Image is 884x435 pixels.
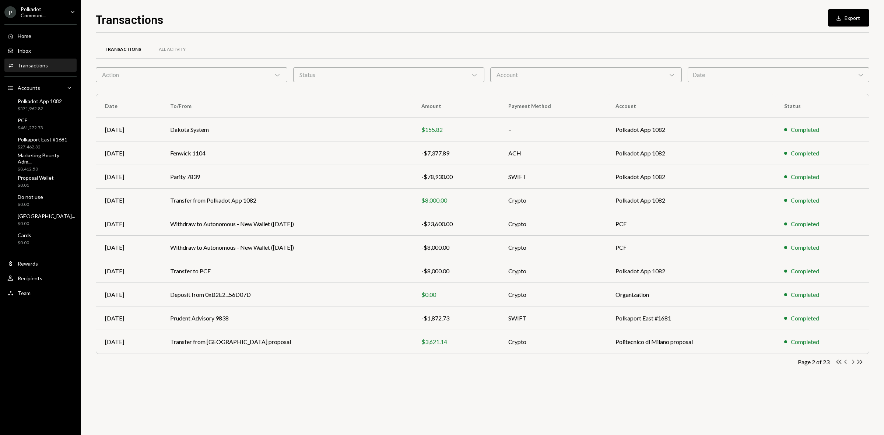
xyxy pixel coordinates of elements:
[798,358,829,365] div: Page 2 of 23
[499,165,607,189] td: SWIFT
[4,153,77,171] a: Marketing Bounty Adm...$8,412.50
[18,152,74,165] div: Marketing Bounty Adm...
[421,172,491,181] div: -$78,930.00
[499,94,607,118] th: Payment Method
[18,62,48,69] div: Transactions
[161,165,413,189] td: Parity 7839
[421,337,491,346] div: $3,621.14
[18,85,40,91] div: Accounts
[18,175,54,181] div: Proposal Wallet
[105,125,152,134] div: [DATE]
[105,267,152,276] div: [DATE]
[828,9,869,27] button: Export
[607,165,775,189] td: Polkadot App 1082
[4,96,77,113] a: Polkadot App 1082$571,962.82
[18,213,75,219] div: [GEOGRAPHIC_DATA]...
[791,267,819,276] div: Completed
[607,306,775,330] td: Polkaport East #1681
[161,283,413,306] td: Deposit from 0xB2E2...56D07D
[18,182,54,189] div: $0.01
[607,330,775,354] td: Politecnico di Milano proposal
[4,192,77,209] a: Do not use$0.00
[791,125,819,134] div: Completed
[607,94,775,118] th: Account
[18,260,38,267] div: Rewards
[18,33,31,39] div: Home
[499,141,607,165] td: ACH
[105,243,152,252] div: [DATE]
[791,220,819,228] div: Completed
[791,314,819,323] div: Completed
[499,306,607,330] td: SWIFT
[4,44,77,57] a: Inbox
[18,136,67,143] div: Polkaport East #1681
[4,59,77,72] a: Transactions
[421,314,491,323] div: -$1,872.73
[607,141,775,165] td: Polkadot App 1082
[791,290,819,299] div: Completed
[161,236,413,259] td: Withdraw to Autonomous - New Wallet ([DATE])
[18,106,62,112] div: $571,962.82
[18,194,43,200] div: Do not use
[105,337,152,346] div: [DATE]
[490,67,682,82] div: Account
[150,40,194,59] a: All Activity
[421,220,491,228] div: -$23,600.00
[421,149,491,158] div: -$7,377.89
[105,46,141,53] div: Transactions
[791,243,819,252] div: Completed
[421,243,491,252] div: -$8,000.00
[4,230,77,248] a: Cards$0.00
[105,314,152,323] div: [DATE]
[105,290,152,299] div: [DATE]
[688,67,870,82] div: Date
[96,94,161,118] th: Date
[18,221,75,227] div: $0.00
[421,290,491,299] div: $0.00
[4,29,77,42] a: Home
[293,67,485,82] div: Status
[161,259,413,283] td: Transfer to PCF
[96,40,150,59] a: Transactions
[4,257,77,270] a: Rewards
[161,212,413,236] td: Withdraw to Autonomous - New Wallet ([DATE])
[18,290,31,296] div: Team
[96,67,287,82] div: Action
[161,94,413,118] th: To/From
[18,144,67,150] div: $27,462.32
[607,236,775,259] td: PCF
[161,118,413,141] td: Dakota System
[791,149,819,158] div: Completed
[161,330,413,354] td: Transfer from [GEOGRAPHIC_DATA] proposal
[105,149,152,158] div: [DATE]
[607,212,775,236] td: PCF
[4,134,77,152] a: Polkaport East #1681$27,462.32
[105,196,152,205] div: [DATE]
[499,259,607,283] td: Crypto
[4,211,78,228] a: [GEOGRAPHIC_DATA]...$0.00
[18,125,43,131] div: $461,272.73
[159,46,186,53] div: All Activity
[791,337,819,346] div: Completed
[607,118,775,141] td: Polkadot App 1082
[4,81,77,94] a: Accounts
[607,189,775,212] td: Polkadot App 1082
[499,189,607,212] td: Crypto
[499,236,607,259] td: Crypto
[421,267,491,276] div: -$8,000.00
[421,196,491,205] div: $8,000.00
[161,189,413,212] td: Transfer from Polkadot App 1082
[18,117,43,123] div: PCF
[791,196,819,205] div: Completed
[21,6,64,18] div: Polkadot Communi...
[18,232,31,238] div: Cards
[105,220,152,228] div: [DATE]
[607,259,775,283] td: Polkadot App 1082
[499,283,607,306] td: Crypto
[775,94,869,118] th: Status
[18,98,62,104] div: Polkadot App 1082
[18,240,31,246] div: $0.00
[413,94,499,118] th: Amount
[791,172,819,181] div: Completed
[18,275,42,281] div: Recipients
